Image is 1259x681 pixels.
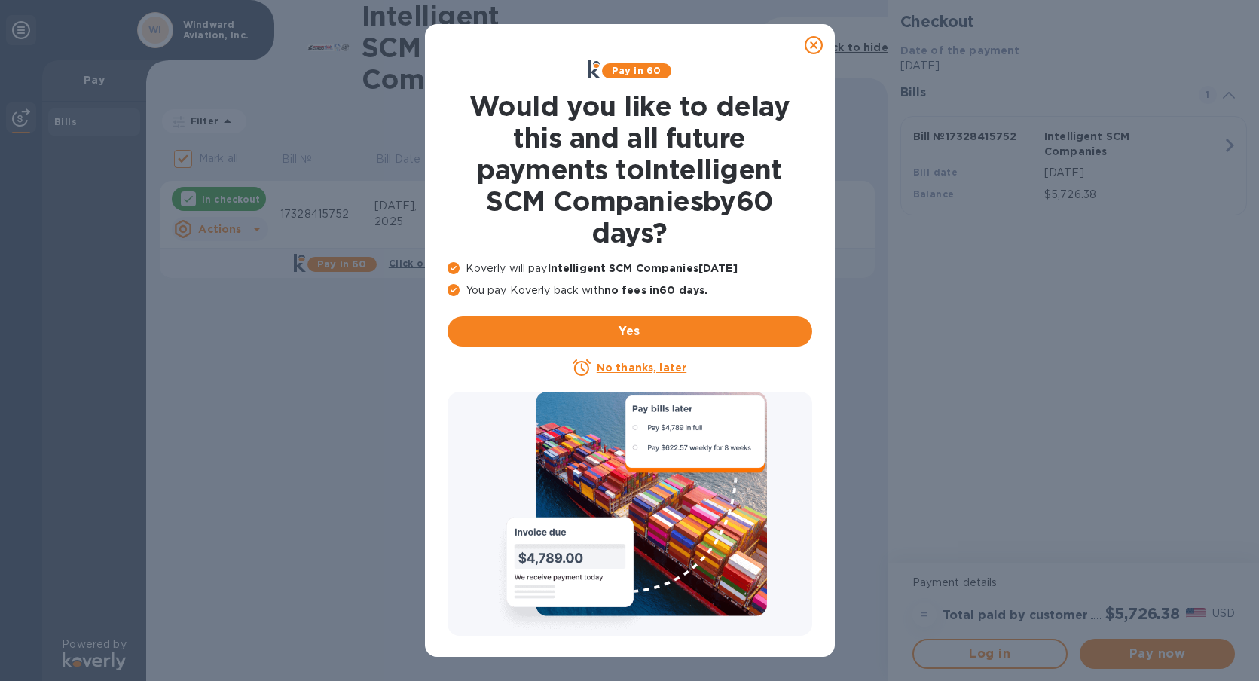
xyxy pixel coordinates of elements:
[604,284,707,296] b: no fees in 60 days .
[448,90,812,249] h1: Would you like to delay this and all future payments to Intelligent SCM Companies by 60 days ?
[597,362,686,374] u: No thanks, later
[448,282,812,298] p: You pay Koverly back with
[612,65,661,76] b: Pay in 60
[448,316,812,347] button: Yes
[448,261,812,276] p: Koverly will pay
[460,322,800,340] span: Yes
[548,262,738,274] b: Intelligent SCM Companies [DATE]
